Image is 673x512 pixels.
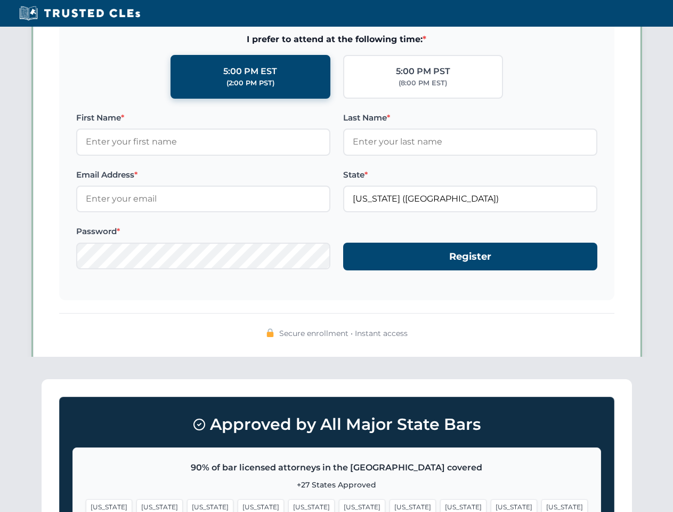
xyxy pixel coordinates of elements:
[86,461,588,475] p: 90% of bar licensed attorneys in the [GEOGRAPHIC_DATA] covered
[223,65,277,78] div: 5:00 PM EST
[399,78,447,89] div: (8:00 PM EST)
[279,327,408,339] span: Secure enrollment • Instant access
[76,111,330,124] label: First Name
[72,410,601,439] h3: Approved by All Major State Bars
[343,129,597,155] input: Enter your last name
[76,225,330,238] label: Password
[76,33,597,46] span: I prefer to attend at the following time:
[76,186,330,212] input: Enter your email
[343,243,597,271] button: Register
[266,329,274,337] img: 🔒
[343,169,597,181] label: State
[343,111,597,124] label: Last Name
[226,78,274,89] div: (2:00 PM PST)
[86,479,588,491] p: +27 States Approved
[76,169,330,181] label: Email Address
[396,65,450,78] div: 5:00 PM PST
[343,186,597,212] input: California (CA)
[76,129,330,155] input: Enter your first name
[16,5,143,21] img: Trusted CLEs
